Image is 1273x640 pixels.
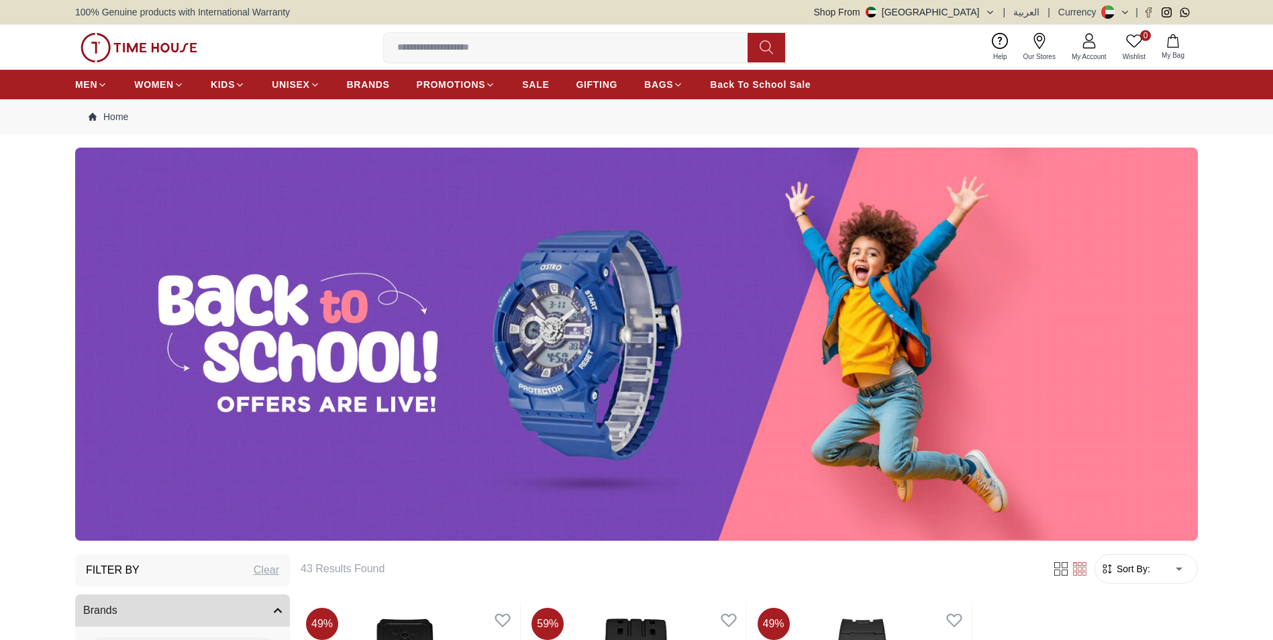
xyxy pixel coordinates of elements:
a: 0Wishlist [1115,30,1154,64]
span: GIFTING [576,78,617,91]
img: United Arab Emirates [866,7,876,17]
span: UNISEX [272,78,309,91]
a: GIFTING [576,72,617,97]
a: UNISEX [272,72,319,97]
button: Brands [75,594,290,627]
span: SALE [522,78,549,91]
a: Whatsapp [1180,7,1190,17]
img: ... [75,148,1198,541]
span: | [1048,5,1050,19]
a: KIDS [211,72,245,97]
button: Sort By: [1101,562,1150,576]
a: PROMOTIONS [417,72,496,97]
span: 49 % [306,608,338,640]
button: العربية [1013,5,1039,19]
a: Our Stores [1015,30,1064,64]
span: | [1003,5,1006,19]
span: Our Stores [1018,52,1061,62]
span: | [1135,5,1138,19]
span: BRANDS [347,78,390,91]
img: ... [81,33,197,62]
span: 59 % [531,608,564,640]
span: Back To School Sale [710,78,811,91]
a: SALE [522,72,549,97]
button: My Bag [1154,32,1192,63]
nav: Breadcrumb [75,99,1198,134]
span: MEN [75,78,97,91]
a: Home [89,110,128,123]
a: MEN [75,72,107,97]
span: PROMOTIONS [417,78,486,91]
span: BAGS [644,78,673,91]
h6: 43 Results Found [301,561,1035,577]
span: Sort By: [1114,562,1150,576]
a: Instagram [1162,7,1172,17]
a: WOMEN [134,72,184,97]
a: Back To School Sale [710,72,811,97]
span: Help [988,52,1013,62]
span: Wishlist [1117,52,1151,62]
span: WOMEN [134,78,174,91]
a: BAGS [644,72,683,97]
span: KIDS [211,78,235,91]
a: BRANDS [347,72,390,97]
a: Help [985,30,1015,64]
span: My Account [1066,52,1112,62]
div: Currency [1058,5,1102,19]
span: 0 [1140,30,1151,41]
button: Shop From[GEOGRAPHIC_DATA] [814,5,995,19]
span: 49 % [758,608,790,640]
h3: Filter By [86,562,140,578]
span: My Bag [1156,50,1190,60]
span: 100% Genuine products with International Warranty [75,5,290,19]
span: Brands [83,602,117,619]
div: Clear [254,562,279,578]
a: Facebook [1143,7,1154,17]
